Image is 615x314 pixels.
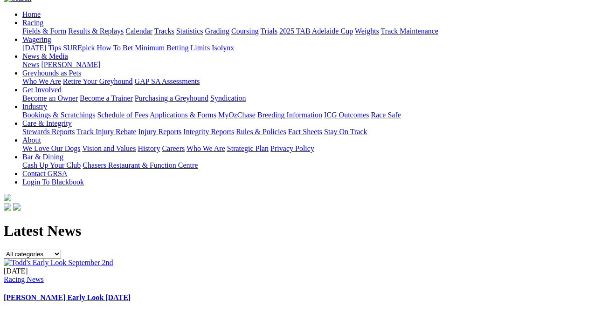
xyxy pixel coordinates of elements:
a: Track Injury Rebate [76,128,136,136]
a: [DATE] Tips [22,44,61,52]
a: News & Media [22,52,68,60]
h1: Latest News [4,222,611,239]
a: Become an Owner [22,94,78,102]
a: Trials [260,27,277,35]
div: Racing [22,27,611,35]
a: Chasers Restaurant & Function Centre [83,161,198,169]
img: facebook.svg [4,203,11,211]
img: logo-grsa-white.png [4,194,11,201]
a: [PERSON_NAME] [41,61,100,68]
a: Fact Sheets [288,128,322,136]
a: Schedule of Fees [97,111,148,119]
a: Race Safe [371,111,401,119]
a: Retire Your Greyhound [63,77,133,85]
a: Privacy Policy [270,144,314,152]
a: Vision and Values [82,144,136,152]
div: Wagering [22,44,611,52]
a: Rules & Policies [236,128,286,136]
a: SUREpick [63,44,95,52]
a: Calendar [125,27,152,35]
a: About [22,136,41,144]
div: About [22,144,611,153]
a: Integrity Reports [183,128,234,136]
a: News [22,61,39,68]
a: Track Maintenance [381,27,438,35]
a: Racing News [4,275,44,283]
a: Syndication [210,94,246,102]
a: Who We Are [187,144,225,152]
img: twitter.svg [13,203,21,211]
a: Get Involved [22,86,62,94]
a: Breeding Information [257,111,322,119]
a: Racing [22,19,43,27]
a: Results & Replays [68,27,124,35]
a: Industry [22,102,47,110]
a: MyOzChase [218,111,256,119]
div: Care & Integrity [22,128,611,136]
a: Wagering [22,35,51,43]
span: [DATE] [4,267,28,275]
a: Bookings & Scratchings [22,111,95,119]
a: Care & Integrity [22,119,72,127]
div: Industry [22,111,611,119]
a: Injury Reports [138,128,181,136]
a: Purchasing a Greyhound [135,94,208,102]
div: News & Media [22,61,611,69]
a: Strategic Plan [227,144,269,152]
a: Statistics [176,27,203,35]
a: Home [22,10,41,18]
a: Applications & Forms [150,111,216,119]
a: ICG Outcomes [324,111,369,119]
a: GAP SA Assessments [135,77,200,85]
a: We Love Our Dogs [22,144,80,152]
a: Bar & Dining [22,153,63,161]
a: Isolynx [212,44,234,52]
img: Todd's Early Look September 2nd [4,259,113,267]
a: Cash Up Your Club [22,161,81,169]
a: Stewards Reports [22,128,75,136]
a: Become a Trainer [80,94,133,102]
a: Grading [205,27,229,35]
a: Careers [162,144,185,152]
a: Minimum Betting Limits [135,44,210,52]
div: Bar & Dining [22,161,611,170]
div: Get Involved [22,94,611,102]
a: Tracks [154,27,174,35]
a: Coursing [231,27,259,35]
a: How To Bet [97,44,133,52]
div: Greyhounds as Pets [22,77,611,86]
a: Greyhounds as Pets [22,69,81,77]
a: History [138,144,160,152]
a: Fields & Form [22,27,66,35]
a: Contact GRSA [22,170,67,177]
a: 2025 TAB Adelaide Cup [279,27,353,35]
a: Who We Are [22,77,61,85]
a: [PERSON_NAME] Early Look [DATE] [4,294,131,301]
a: Stay On Track [324,128,367,136]
a: Weights [355,27,379,35]
a: Login To Blackbook [22,178,84,186]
